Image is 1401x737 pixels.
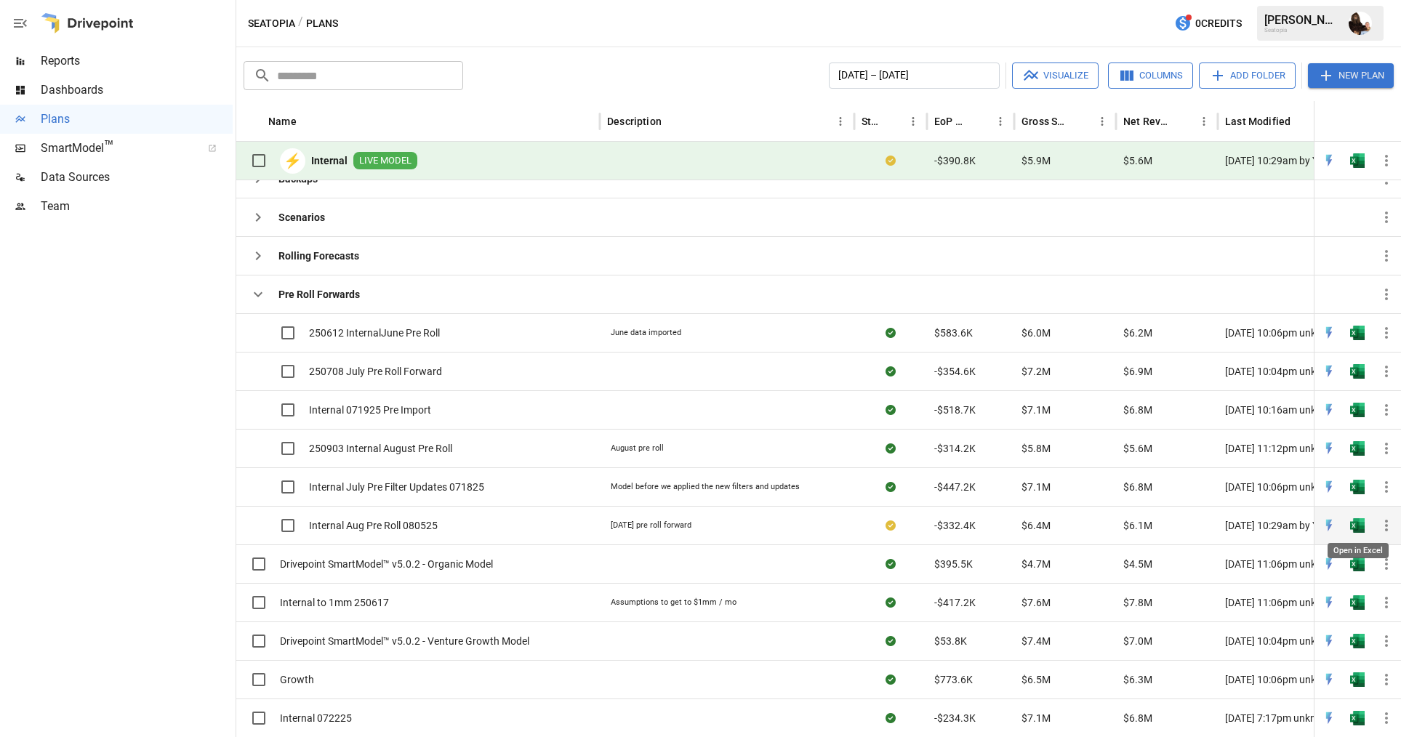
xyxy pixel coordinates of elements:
[1021,711,1051,725] span: $7.1M
[1218,660,1400,698] div: [DATE] 10:06pm unknown
[934,364,976,379] span: -$354.6K
[1012,63,1099,89] button: Visualize
[1322,634,1336,648] img: quick-edit-flash.b8aec18c.svg
[1350,518,1365,533] img: excel-icon.76473adf.svg
[280,148,305,174] div: ⚡
[41,81,233,99] span: Dashboards
[309,480,484,494] span: Internal July Pre Filter Updates 071825
[1350,595,1365,610] img: excel-icon.76473adf.svg
[1350,711,1365,725] img: excel-icon.76473adf.svg
[1123,711,1152,725] span: $6.8M
[1218,142,1400,180] div: [DATE] 10:29am by You
[268,116,297,127] div: Name
[1381,111,1401,132] button: Sort
[1264,27,1340,33] div: Seatopia
[1218,390,1400,429] div: [DATE] 10:16am unknown
[886,634,896,648] div: Sync complete
[1218,467,1400,506] div: [DATE] 10:06pm unknown
[1021,326,1051,340] span: $6.0M
[1350,364,1365,379] img: excel-icon.76473adf.svg
[311,153,348,168] b: Internal
[830,111,851,132] button: Description column menu
[1350,518,1365,533] div: Open in Excel
[1123,116,1172,127] div: Net Revenue
[886,518,896,533] div: Your plan has changes in Excel that are not reflected in the Drivepoint Data Warehouse, select "S...
[1349,12,1372,35] div: Ryan Dranginis
[934,116,968,127] div: EoP Cash
[1218,583,1400,621] div: [DATE] 11:06pm unknown
[104,137,114,156] span: ™
[1322,326,1336,340] div: Open in Quick Edit
[1350,557,1365,571] img: excel-icon.76473adf.svg
[886,364,896,379] div: Sync complete
[309,326,440,340] span: 250612 InternalJune Pre Roll
[280,634,529,648] span: Drivepoint SmartModel™ v5.0.2 - Venture Growth Model
[934,672,973,687] span: $773.6K
[1123,518,1152,533] span: $6.1M
[1350,480,1365,494] img: excel-icon.76473adf.svg
[280,557,493,571] span: Drivepoint SmartModel™ v5.0.2 - Organic Model
[970,111,990,132] button: Sort
[1350,595,1365,610] div: Open in Excel
[1308,63,1394,88] button: New Plan
[1350,364,1365,379] div: Open in Excel
[862,116,881,127] div: Status
[611,520,691,531] div: [DATE] pre roll forward
[611,597,736,608] div: Assumptions to get to $1mm / mo
[1322,441,1336,456] img: quick-edit-flash.b8aec18c.svg
[1021,595,1051,610] span: $7.6M
[1350,634,1365,648] div: Open in Excel
[934,711,976,725] span: -$234.3K
[1123,634,1152,648] span: $7.0M
[309,518,438,533] span: Internal Aug Pre Roll 080525
[663,111,683,132] button: Sort
[1021,153,1051,168] span: $5.9M
[278,210,325,225] b: Scenarios
[1350,711,1365,725] div: Open in Excel
[886,441,896,456] div: Sync complete
[1123,557,1152,571] span: $4.5M
[1322,326,1336,340] img: quick-edit-flash.b8aec18c.svg
[309,364,442,379] span: 250708 July Pre Roll Forward
[934,518,976,533] span: -$332.4K
[41,110,233,128] span: Plans
[1108,63,1193,89] button: Columns
[1292,111,1312,132] button: Sort
[1350,403,1365,417] img: excel-icon.76473adf.svg
[934,557,973,571] span: $395.5K
[1123,441,1152,456] span: $5.6M
[1350,557,1365,571] div: Open in Excel
[1092,111,1112,132] button: Gross Sales column menu
[1350,403,1365,417] div: Open in Excel
[1322,711,1336,725] img: quick-edit-flash.b8aec18c.svg
[1199,63,1296,89] button: Add Folder
[1322,153,1336,168] img: quick-edit-flash.b8aec18c.svg
[1021,634,1051,648] span: $7.4M
[1350,480,1365,494] div: Open in Excel
[607,116,662,127] div: Description
[1218,698,1400,737] div: [DATE] 7:17pm unknown
[1340,3,1381,44] button: Ryan Dranginis
[1322,364,1336,379] img: quick-edit-flash.b8aec18c.svg
[1350,441,1365,456] div: Open in Excel
[611,327,681,339] div: June data imported
[1225,116,1290,127] div: Last Modified
[1328,543,1389,558] div: Open in Excel
[1350,672,1365,687] div: Open in Excel
[41,140,192,157] span: SmartModel
[1350,153,1365,168] img: excel-icon.76473adf.svg
[886,153,896,168] div: Your plan has changes in Excel that are not reflected in the Drivepoint Data Warehouse, select "S...
[934,441,976,456] span: -$314.2K
[1322,518,1336,533] div: Open in Quick Edit
[280,672,314,687] span: Growth
[1123,326,1152,340] span: $6.2M
[1350,326,1365,340] img: excel-icon.76473adf.svg
[1322,480,1336,494] img: quick-edit-flash.b8aec18c.svg
[309,441,452,456] span: 250903 Internal August Pre Roll
[829,63,1000,89] button: [DATE] – [DATE]
[1322,518,1336,533] img: quick-edit-flash.b8aec18c.svg
[883,111,903,132] button: Sort
[934,403,976,417] span: -$518.7K
[886,672,896,687] div: Sync complete
[886,557,896,571] div: Sync complete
